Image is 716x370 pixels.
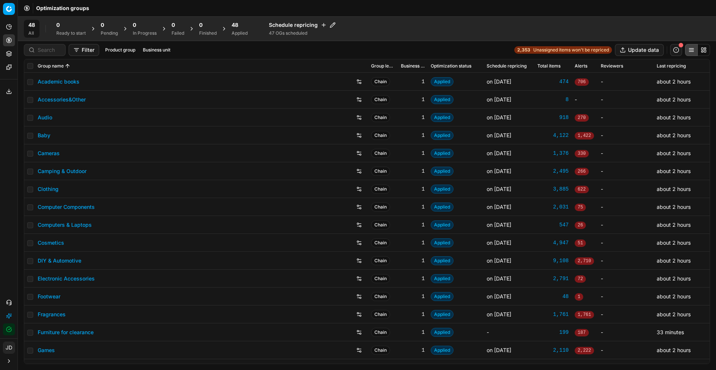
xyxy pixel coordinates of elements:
[487,168,511,174] span: on [DATE]
[537,150,569,157] a: 1,376
[657,150,691,156] span: about 2 hours
[537,114,569,121] div: 918
[537,167,569,175] div: 2,495
[371,77,390,86] span: Chain
[657,347,691,353] span: about 2 hours
[371,63,395,69] span: Group level
[431,310,453,319] span: Applied
[371,274,390,283] span: Chain
[401,311,425,318] div: 1
[537,132,569,139] div: 4,122
[401,63,425,69] span: Business unit
[572,91,598,109] td: -
[172,30,184,36] div: Failed
[598,252,654,270] td: -
[575,329,589,336] span: 187
[598,180,654,198] td: -
[269,21,336,29] h4: Schedule repricing
[598,91,654,109] td: -
[431,185,453,194] span: Applied
[657,293,691,300] span: about 2 hours
[401,114,425,121] div: 1
[38,167,87,175] a: Camping & Outdoor
[371,113,390,122] span: Chain
[36,4,89,12] nav: breadcrumb
[38,78,79,85] a: Academic books
[537,203,569,211] a: 2,031
[371,256,390,265] span: Chain
[487,222,511,228] span: on [DATE]
[401,203,425,211] div: 1
[401,257,425,264] div: 1
[657,275,691,282] span: about 2 hours
[38,329,94,336] a: Furniture for clearance
[657,132,691,138] span: about 2 hours
[36,4,89,12] span: Optimization groups
[431,95,453,104] span: Applied
[232,30,248,36] div: Applied
[598,216,654,234] td: -
[575,132,594,139] span: 1,422
[575,150,589,157] span: 330
[38,46,61,54] input: Search
[371,149,390,158] span: Chain
[431,63,471,69] span: Optimization status
[38,239,64,247] a: Cosmetics
[38,185,59,193] a: Clothing
[69,44,99,56] button: Filter
[401,239,425,247] div: 1
[371,292,390,301] span: Chain
[431,328,453,337] span: Applied
[401,293,425,300] div: 1
[657,168,691,174] span: about 2 hours
[38,132,50,139] a: Baby
[28,30,35,36] div: All
[487,63,527,69] span: Schedule repricing
[3,342,15,354] button: JD
[133,30,157,36] div: In Progress
[537,347,569,354] a: 2,110
[598,305,654,323] td: -
[537,275,569,282] a: 2,791
[575,257,594,265] span: 2,710
[537,329,569,336] div: 199
[38,257,81,264] a: DIY & Automotive
[431,256,453,265] span: Applied
[172,21,175,29] span: 0
[64,62,71,70] button: Sorted by Group name ascending
[487,311,511,317] span: on [DATE]
[575,293,583,301] span: 1
[537,96,569,103] a: 8
[537,185,569,193] div: 3,885
[598,234,654,252] td: -
[487,114,511,120] span: on [DATE]
[431,77,453,86] span: Applied
[371,167,390,176] span: Chain
[401,347,425,354] div: 1
[371,346,390,355] span: Chain
[3,342,15,353] span: JD
[401,78,425,85] div: 1
[38,293,60,300] a: Footwear
[575,186,589,193] span: 622
[615,44,664,56] button: Update data
[487,132,511,138] span: on [DATE]
[657,186,691,192] span: about 2 hours
[537,221,569,229] a: 547
[598,323,654,341] td: -
[514,46,612,54] a: 2,353Unassigned items won't be repriced
[487,347,511,353] span: on [DATE]
[575,204,586,211] span: 75
[38,203,95,211] a: Computer Components
[401,275,425,282] div: 1
[537,239,569,247] a: 4,947
[401,96,425,103] div: 1
[537,311,569,318] a: 1,761
[487,186,511,192] span: on [DATE]
[487,293,511,300] span: on [DATE]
